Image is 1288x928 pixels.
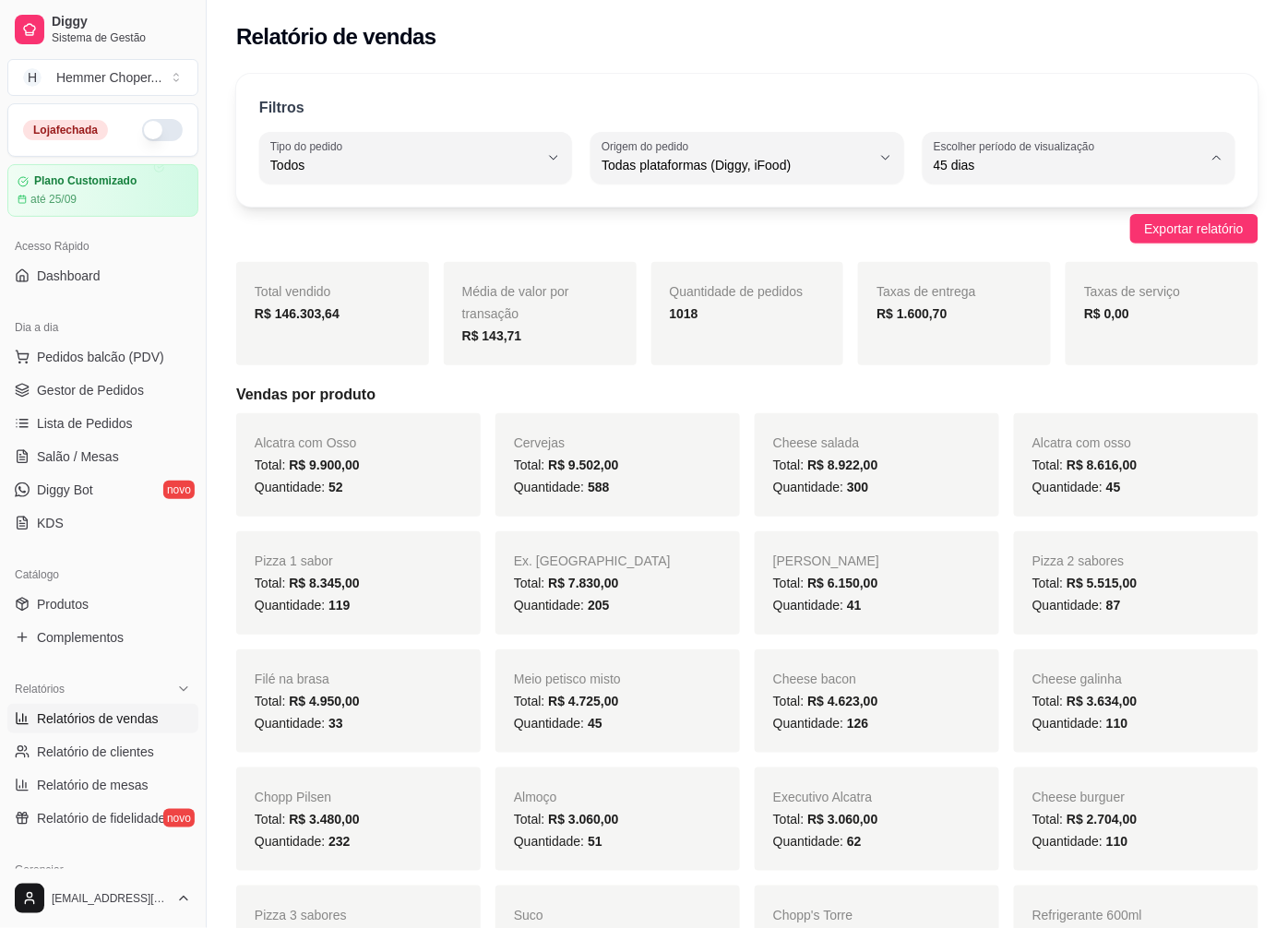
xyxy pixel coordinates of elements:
span: Total: [514,694,619,708]
span: Complementos [37,628,124,647]
span: Alcatra com osso [1032,435,1131,450]
span: Quantidade: [1032,598,1121,613]
span: Quantidade: [1032,480,1121,494]
span: 110 [1106,716,1127,731]
span: Quantidade: [514,480,610,494]
span: 33 [328,716,343,731]
span: Cheese bacon [773,672,856,686]
span: 45 dias [934,156,1202,174]
span: 119 [328,598,350,613]
article: Plano Customizado [34,174,137,188]
strong: R$ 146.303,64 [255,306,340,321]
span: Total: [773,812,878,827]
span: Salão / Mesas [37,447,119,466]
label: Origem do pedido [602,138,695,154]
span: Todos [270,156,539,174]
span: Ex. [GEOGRAPHIC_DATA] [514,553,671,568]
span: Total: [514,458,619,472]
span: Cheese galinha [1032,672,1122,686]
span: Relatório de clientes [37,743,154,761]
span: Relatórios [15,682,65,696]
div: Acesso Rápido [7,232,198,261]
span: Total: [1032,576,1138,590]
span: Quantidade: [255,834,351,849]
span: Quantidade: [773,480,869,494]
span: 110 [1106,834,1127,849]
span: Filé na brasa [255,672,329,686]
span: Total: [255,812,360,827]
span: Total: [514,576,619,590]
span: Alcatra com Osso [255,435,356,450]
span: Total: [1032,812,1138,827]
span: Total: [773,458,878,472]
div: Hemmer Choper ... [56,68,161,87]
span: Total: [255,694,360,708]
span: 41 [847,598,862,613]
span: Pizza 2 sabores [1032,553,1125,568]
span: Quantidade: [773,716,869,731]
h2: Relatório de vendas [236,22,436,52]
span: R$ 6.150,00 [807,576,877,590]
label: Tipo do pedido [270,138,349,154]
p: Filtros [259,97,304,119]
span: R$ 8.616,00 [1067,458,1137,472]
strong: R$ 143,71 [462,328,522,343]
span: R$ 3.060,00 [548,812,618,827]
span: Cheese burguer [1032,790,1125,804]
span: Quantidade: [1032,834,1128,849]
span: Quantidade: [1032,716,1128,731]
span: Chopp Pilsen [255,790,331,804]
span: R$ 8.922,00 [807,458,877,472]
span: 126 [847,716,868,731]
div: Gerenciar [7,855,198,885]
span: [EMAIL_ADDRESS][DOMAIN_NAME] [52,891,169,906]
span: Pedidos balcão (PDV) [37,348,164,366]
article: até 25/09 [30,192,77,207]
span: Relatório de mesas [37,776,149,794]
span: Quantidade: [255,480,343,494]
span: Dashboard [37,267,101,285]
span: H [23,68,42,87]
span: 45 [588,716,602,731]
span: 87 [1106,598,1121,613]
span: Cervejas [514,435,565,450]
label: Escolher período de visualização [934,138,1101,154]
span: Suco [514,908,543,922]
span: Quantidade de pedidos [670,284,804,299]
span: Quantidade: [255,598,351,613]
span: Relatório de fidelidade [37,809,165,827]
span: Pizza 3 sabores [255,908,347,922]
span: Quantidade: [255,716,343,731]
span: R$ 4.950,00 [289,694,359,708]
span: [PERSON_NAME] [773,553,879,568]
span: Quantidade: [514,834,602,849]
span: KDS [37,514,64,532]
span: R$ 3.480,00 [289,812,359,827]
span: Meio petisco misto [514,672,621,686]
strong: R$ 1.600,70 [877,306,947,321]
strong: 1018 [670,306,698,321]
span: Quantidade: [514,716,602,731]
span: Total: [514,812,619,827]
h5: Vendas por produto [236,384,1258,406]
span: Quantidade: [773,598,862,613]
span: Executivo Alcatra [773,790,872,804]
span: 205 [588,598,609,613]
span: Lista de Pedidos [37,414,133,433]
div: Loja fechada [23,120,108,140]
span: R$ 3.634,00 [1067,694,1137,708]
span: Todas plataformas (Diggy, iFood) [602,156,870,174]
span: Diggy Bot [37,481,93,499]
span: Produtos [37,595,89,613]
span: Total: [773,694,878,708]
span: Quantidade: [773,834,862,849]
span: Total: [255,458,360,472]
span: 232 [328,834,350,849]
span: R$ 9.900,00 [289,458,359,472]
span: R$ 3.060,00 [807,812,877,827]
span: Total vendido [255,284,331,299]
span: R$ 7.830,00 [548,576,618,590]
span: Cheese salada [773,435,859,450]
span: R$ 2.704,00 [1067,812,1137,827]
button: Select a team [7,59,198,96]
